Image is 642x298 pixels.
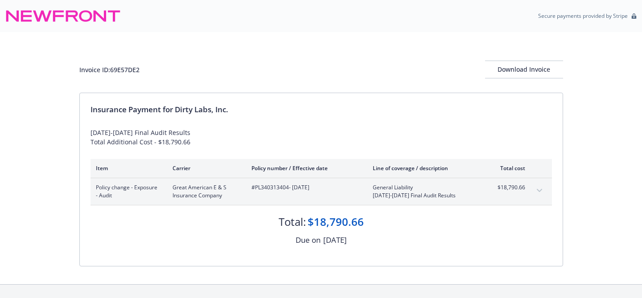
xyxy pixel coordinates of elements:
div: Line of coverage / description [373,164,477,172]
p: Secure payments provided by Stripe [538,12,628,20]
span: #PL340313404 - [DATE] [251,184,358,192]
div: [DATE]-[DATE] Final Audit Results Total Additional Cost - $18,790.66 [91,128,552,147]
div: Total cost [492,164,525,172]
span: Great American E & S Insurance Company [173,184,237,200]
div: Insurance Payment for Dirty Labs, Inc. [91,104,552,115]
span: [DATE]-[DATE] Final Audit Results [373,192,477,200]
span: Policy change - Exposure - Audit [96,184,158,200]
div: Policy change - Exposure - AuditGreat American E & S Insurance Company#PL340313404- [DATE]General... [91,178,552,205]
button: Download Invoice [485,61,563,78]
div: $18,790.66 [308,214,364,229]
span: General Liability [373,184,477,192]
div: [DATE] [323,234,347,246]
div: Carrier [173,164,237,172]
div: Total: [279,214,306,229]
div: Due on [296,234,321,246]
div: Policy number / Effective date [251,164,358,172]
div: Invoice ID: 69E57DE2 [79,65,140,74]
div: Item [96,164,158,172]
span: General Liability[DATE]-[DATE] Final Audit Results [373,184,477,200]
span: $18,790.66 [492,184,525,192]
button: expand content [532,184,547,198]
